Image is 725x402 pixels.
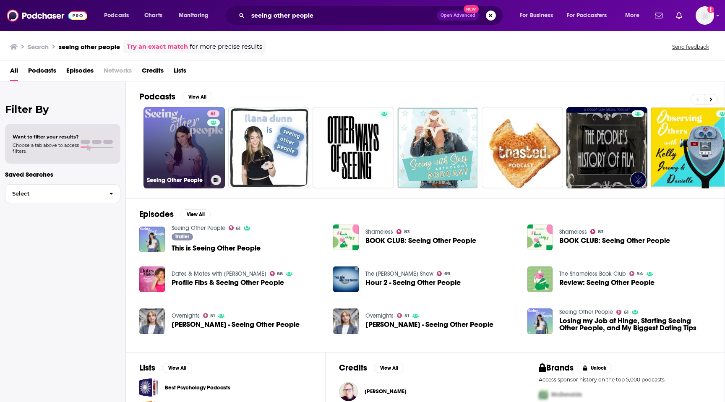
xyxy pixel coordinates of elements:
[10,64,18,81] a: All
[365,388,407,395] a: Kyle Wood
[172,321,300,328] span: [PERSON_NAME] - Seeing Other People
[527,224,553,250] a: BOOK CLUB: Seeing Other People
[233,6,511,25] div: Search podcasts, credits, & more...
[182,92,212,102] button: View All
[559,317,711,332] a: Losing my Job at Hinge, Starting Seeing Other People, and My Biggest Dating Tips
[172,279,284,286] a: Profile Fibs & Seeing Other People
[559,279,655,286] a: Review: Seeing Other People
[139,266,165,292] img: Profile Fibs & Seeing Other People
[173,9,219,22] button: open menu
[172,245,261,252] a: This is Seeing Other People
[365,228,393,235] a: Shameless
[139,209,174,219] h2: Episodes
[172,224,225,232] a: Seeing Other People
[527,308,553,334] img: Losing my Job at Hinge, Starting Seeing Other People, and My Biggest Dating Tips
[625,10,639,21] span: More
[527,266,553,292] img: Review: Seeing Other People
[147,177,208,184] h3: Seeing Other People
[333,266,359,292] img: Hour 2 - Seeing Other People
[514,9,563,22] button: open menu
[559,270,626,277] a: The Shameless Book Club
[365,237,476,244] a: BOOK CLUB: Seeing Other People
[590,229,604,234] a: 83
[143,107,225,188] a: 61Seeing Other People
[165,383,230,392] a: Best Psychology Podcasts
[28,64,56,81] a: Podcasts
[670,43,712,50] button: Send feedback
[561,9,619,22] button: open menu
[598,230,604,234] span: 83
[211,110,216,118] span: 61
[559,308,613,316] a: Seeing Other People
[616,310,629,315] a: 61
[652,8,666,23] a: Show notifications dropdown
[696,6,714,25] img: User Profile
[333,224,359,250] img: BOOK CLUB: Seeing Other People
[139,363,155,373] h2: Lists
[539,376,711,383] p: Access sponsor history on the top 5,000 podcasts.
[539,363,574,373] h2: Brands
[210,314,215,318] span: 51
[229,225,241,230] a: 61
[339,363,404,373] a: CreditsView All
[365,388,407,395] span: [PERSON_NAME]
[139,91,175,102] h2: Podcasts
[559,237,670,244] a: BOOK CLUB: Seeing Other People
[142,64,164,81] a: Credits
[567,10,607,21] span: For Podcasters
[139,363,192,373] a: ListsView All
[365,321,493,328] a: Diana Reid - Seeing Other People
[5,103,120,115] h2: Filter By
[339,382,358,401] img: Kyle Wood
[637,272,643,276] span: 54
[629,271,643,276] a: 54
[139,91,212,102] a: PodcastsView All
[13,134,79,140] span: Want to filter your results?
[437,271,450,276] a: 69
[172,312,200,319] a: Overnights
[98,9,140,22] button: open menu
[139,378,158,397] a: Best Psychology Podcasts
[104,10,129,21] span: Podcasts
[162,363,192,373] button: View All
[374,363,404,373] button: View All
[520,10,553,21] span: For Business
[179,10,209,21] span: Monitoring
[619,9,650,22] button: open menu
[404,230,410,234] span: 83
[551,391,582,398] span: McDonalds
[174,64,186,81] a: Lists
[444,272,450,276] span: 69
[270,271,283,276] a: 66
[577,363,613,373] button: Unlock
[5,170,120,178] p: Saved Searches
[66,64,94,81] a: Episodes
[437,10,479,21] button: Open AdvancedNew
[559,228,587,235] a: Shameless
[248,9,437,22] input: Search podcasts, credits, & more...
[172,270,266,277] a: Dates & Mates with Damona Hoffman
[139,227,165,252] img: This is Seeing Other People
[365,279,461,286] span: Hour 2 - Seeing Other People
[333,308,359,334] img: Diana Reid - Seeing Other People
[397,313,409,318] a: 51
[139,308,165,334] img: Diana Reid - Seeing Other People
[277,272,283,276] span: 66
[707,6,714,13] svg: Add a profile image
